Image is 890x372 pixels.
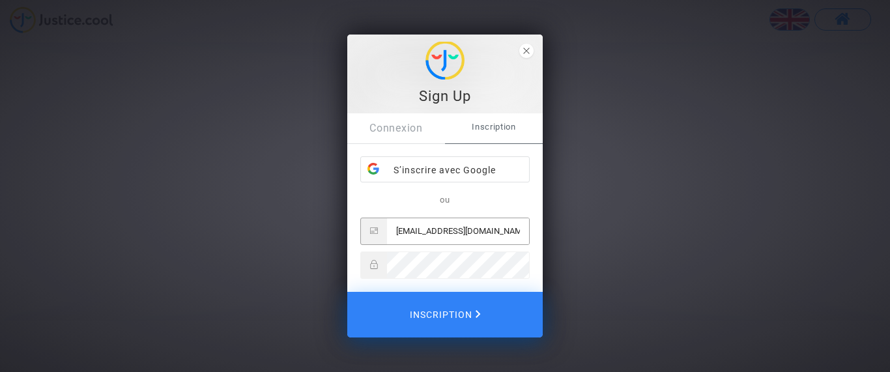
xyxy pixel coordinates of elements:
[445,113,543,141] span: Inscription
[361,157,529,183] div: S’inscrire avec Google
[410,301,481,328] span: Inscription
[387,252,529,278] input: Password
[387,218,529,244] input: Email
[440,195,450,205] span: ou
[347,113,445,143] a: Connexion
[519,44,534,58] span: close
[347,292,543,337] button: Inscription
[354,87,536,106] div: Sign Up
